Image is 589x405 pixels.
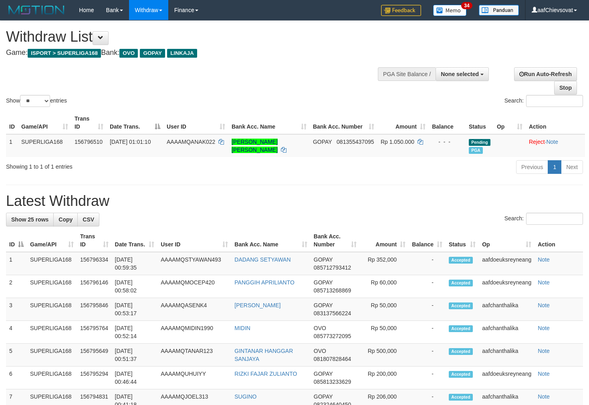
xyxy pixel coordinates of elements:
[449,280,473,286] span: Accepted
[311,229,360,252] th: Bank Acc. Number: activate to sort column ascending
[381,139,414,145] span: Rp 1.050.000
[107,111,163,134] th: Date Trans.: activate to sort column descending
[479,275,535,298] td: aafdoeuksreyneang
[546,139,558,145] a: Note
[20,95,50,107] select: Showentries
[449,394,473,401] span: Accepted
[234,371,297,377] a: RIZKI FAJAR ZULIANTO
[167,139,215,145] span: AAAAMQANAK022
[6,159,240,171] div: Showing 1 to 1 of 1 entries
[504,213,583,225] label: Search:
[469,139,490,146] span: Pending
[360,344,409,367] td: Rp 500,000
[6,4,67,16] img: MOTION_logo.png
[314,333,351,339] span: Copy 085773272095 to clipboard
[157,252,231,275] td: AAAAMQSTYAWAN493
[479,321,535,344] td: aafchanthalika
[234,325,250,331] a: MIDIN
[6,321,27,344] td: 4
[314,371,333,377] span: GOPAY
[538,256,550,263] a: Note
[157,321,231,344] td: AAAAMQMIDIN1990
[6,298,27,321] td: 3
[409,252,446,275] td: -
[228,111,310,134] th: Bank Acc. Name: activate to sort column ascending
[112,367,158,389] td: [DATE] 00:46:44
[231,229,311,252] th: Bank Acc. Name: activate to sort column ascending
[112,252,158,275] td: [DATE] 00:59:35
[314,393,333,400] span: GOPAY
[77,367,112,389] td: 156795294
[140,49,165,58] span: GOPAY
[314,348,326,354] span: OVO
[112,275,158,298] td: [DATE] 00:58:02
[6,229,27,252] th: ID: activate to sort column descending
[314,356,351,362] span: Copy 081807828464 to clipboard
[337,139,374,145] span: Copy 081355437095 to clipboard
[6,134,18,157] td: 1
[157,275,231,298] td: AAAAMQMOCEP420
[409,275,446,298] td: -
[449,371,473,378] span: Accepted
[119,49,138,58] span: OVO
[157,344,231,367] td: AAAAMQTANAR123
[110,139,151,145] span: [DATE] 01:01:10
[479,298,535,321] td: aafchanthalika
[360,298,409,321] td: Rp 50,000
[526,213,583,225] input: Search:
[504,95,583,107] label: Search:
[232,139,278,153] a: [PERSON_NAME] [PERSON_NAME]
[409,229,446,252] th: Balance: activate to sort column ascending
[561,160,583,174] a: Next
[157,298,231,321] td: AAAAMQASENK4
[409,298,446,321] td: -
[18,134,71,157] td: SUPERLIGA168
[314,256,333,263] span: GOPAY
[6,367,27,389] td: 6
[432,138,462,146] div: - - -
[314,264,351,271] span: Copy 085712793412 to clipboard
[360,275,409,298] td: Rp 60,000
[6,111,18,134] th: ID
[535,229,583,252] th: Action
[6,49,385,57] h4: Game: Bank:
[436,67,489,81] button: None selected
[538,302,550,308] a: Note
[441,71,479,77] span: None selected
[27,252,77,275] td: SUPERLIGA168
[83,216,94,223] span: CSV
[479,252,535,275] td: aafdoeuksreyneang
[77,321,112,344] td: 156795764
[77,229,112,252] th: Trans ID: activate to sort column ascending
[77,213,99,226] a: CSV
[494,111,526,134] th: Op: activate to sort column ascending
[53,213,78,226] a: Copy
[360,252,409,275] td: Rp 352,000
[433,5,467,16] img: Button%20Memo.svg
[6,344,27,367] td: 5
[157,229,231,252] th: User ID: activate to sort column ascending
[538,393,550,400] a: Note
[27,275,77,298] td: SUPERLIGA168
[378,67,436,81] div: PGA Site Balance /
[310,111,377,134] th: Bank Acc. Number: activate to sort column ascending
[314,379,351,385] span: Copy 085813233629 to clipboard
[234,256,290,263] a: DADANG SETYAWAN
[112,298,158,321] td: [DATE] 00:53:17
[77,275,112,298] td: 156796146
[526,134,585,157] td: ·
[526,111,585,134] th: Action
[11,216,48,223] span: Show 25 rows
[27,229,77,252] th: Game/API: activate to sort column ascending
[514,67,577,81] a: Run Auto-Refresh
[479,367,535,389] td: aafdoeuksreyneang
[479,344,535,367] td: aafchanthalika
[360,229,409,252] th: Amount: activate to sort column ascending
[234,348,293,362] a: GINTANAR HANGGAR SANJAYA
[409,344,446,367] td: -
[71,111,107,134] th: Trans ID: activate to sort column ascending
[6,193,583,209] h1: Latest Withdraw
[377,111,429,134] th: Amount: activate to sort column ascending
[554,81,577,95] a: Stop
[77,252,112,275] td: 156796334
